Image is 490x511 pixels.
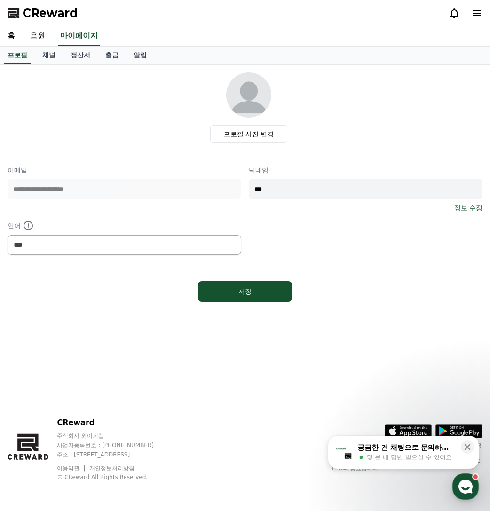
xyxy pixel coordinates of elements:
[8,165,241,175] p: 이메일
[226,72,271,118] img: profile_image
[8,6,78,21] a: CReward
[63,47,98,64] a: 정산서
[57,432,172,440] p: 주식회사 와이피랩
[4,47,31,64] a: 프로필
[198,281,292,302] button: 저장
[57,417,172,428] p: CReward
[35,47,63,64] a: 채널
[57,473,172,481] p: © CReward All Rights Reserved.
[89,465,134,472] a: 개인정보처리방침
[249,165,482,175] p: 닉네임
[454,203,482,212] a: 정보 수정
[23,26,53,46] a: 음원
[57,465,87,472] a: 이용약관
[23,6,78,21] span: CReward
[210,125,288,143] label: 프로필 사진 변경
[126,47,154,64] a: 알림
[217,287,273,296] div: 저장
[58,26,100,46] a: 마이페이지
[98,47,126,64] a: 출금
[57,451,172,458] p: 주소 : [STREET_ADDRESS]
[57,441,172,449] p: 사업자등록번호 : [PHONE_NUMBER]
[8,220,241,231] p: 언어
